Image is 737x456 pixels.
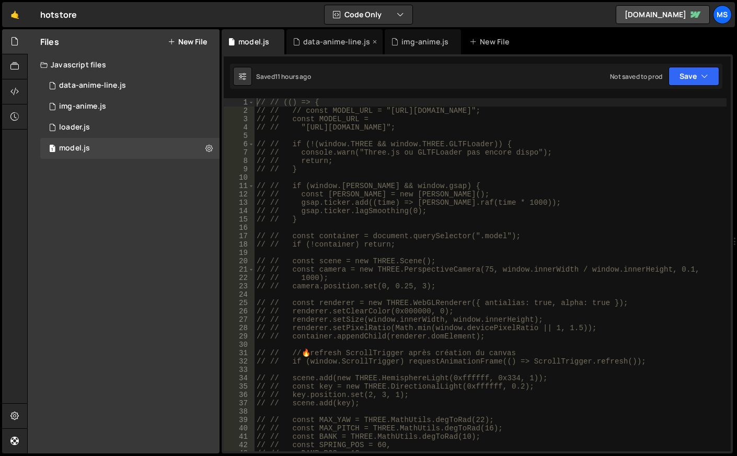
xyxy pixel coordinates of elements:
div: 29 [224,332,255,341]
div: 24 [224,290,255,299]
div: 7 [224,148,255,157]
div: New File [469,37,513,47]
div: 10 [224,173,255,182]
div: 17075/47005.js [40,96,220,117]
button: Save [669,67,719,86]
div: 41 [224,432,255,441]
div: 38 [224,407,255,416]
div: 34 [224,374,255,382]
div: 13 [224,198,255,207]
div: 28 [224,324,255,332]
div: Javascript files [28,54,220,75]
div: 19 [224,249,255,257]
div: 2 [224,107,255,115]
a: ms [713,5,732,24]
div: 16 [224,224,255,232]
div: 5 [224,132,255,140]
div: 20 [224,257,255,265]
div: 42 [224,441,255,449]
div: 1 [224,98,255,107]
span: 1 [49,145,55,154]
h2: Files [40,36,59,48]
a: [DOMAIN_NAME] [616,5,710,24]
div: 9 [224,165,255,173]
div: 39 [224,416,255,424]
div: 25 [224,299,255,307]
a: 🤙 [2,2,28,27]
div: 17075/47010.js [40,117,220,138]
div: img-anime.js [401,37,448,47]
div: model.js [59,144,90,153]
div: loader.js [59,123,90,132]
div: 32 [224,357,255,366]
div: 23 [224,282,255,290]
div: 6 [224,140,255,148]
div: 17075/47042.js [40,138,220,159]
div: img-anime.js [59,102,106,111]
button: Code Only [325,5,412,24]
div: 8 [224,157,255,165]
div: Not saved to prod [610,72,662,81]
div: 40 [224,424,255,432]
div: 18 [224,240,255,249]
div: 31 [224,349,255,357]
div: 11 [224,182,255,190]
div: 33 [224,366,255,374]
div: 37 [224,399,255,407]
div: 30 [224,341,255,349]
div: 3 [224,115,255,123]
div: 21 [224,265,255,274]
div: 36 [224,391,255,399]
div: 15 [224,215,255,224]
button: New File [168,38,207,46]
div: 22 [224,274,255,282]
div: 4 [224,123,255,132]
div: hotstore [40,8,77,21]
div: 27 [224,315,255,324]
div: 17075/47002.js [40,75,220,96]
div: 17 [224,232,255,240]
div: model.js [238,37,269,47]
div: Saved [256,72,311,81]
div: data-anime-line.js [303,37,370,47]
div: 11 hours ago [275,72,311,81]
div: 26 [224,307,255,315]
div: 14 [224,207,255,215]
div: data-anime-line.js [59,81,126,90]
div: 12 [224,190,255,198]
div: 35 [224,382,255,391]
